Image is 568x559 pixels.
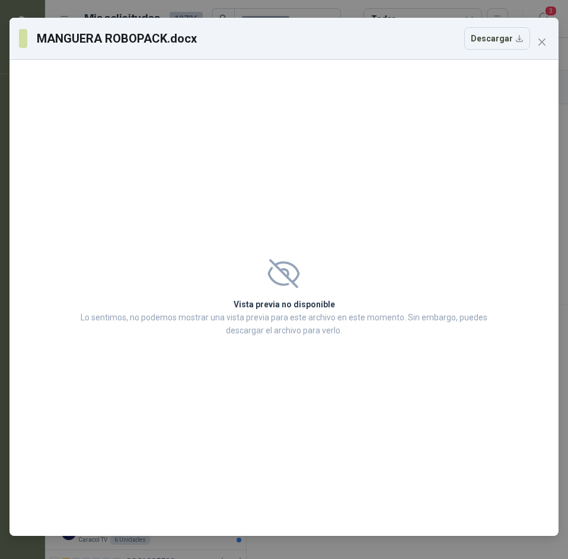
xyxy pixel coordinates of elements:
[464,27,530,50] button: Descargar
[537,37,547,47] span: close
[77,298,491,311] h2: Vista previa no disponible
[77,311,491,337] p: Lo sentimos, no podemos mostrar una vista previa para este archivo en este momento. Sin embargo, ...
[532,33,551,52] button: Close
[37,30,198,47] h3: MANGUERA ROBOPACK.docx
